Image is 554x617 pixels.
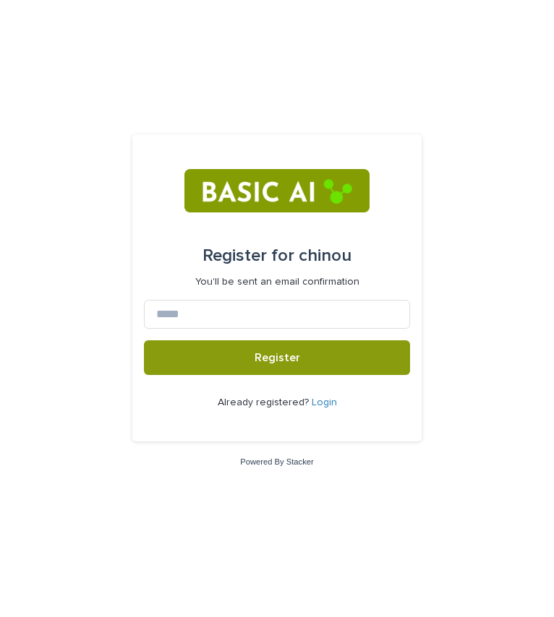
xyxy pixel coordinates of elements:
[184,169,369,212] img: RtIB8pj2QQiOZo6waziI
[255,352,300,363] span: Register
[195,276,359,288] p: You'll be sent an email confirmation
[203,247,294,264] span: Register for
[144,340,410,375] button: Register
[312,397,337,407] a: Login
[218,397,312,407] span: Already registered?
[203,236,351,276] div: chinou
[240,457,313,466] a: Powered By Stacker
